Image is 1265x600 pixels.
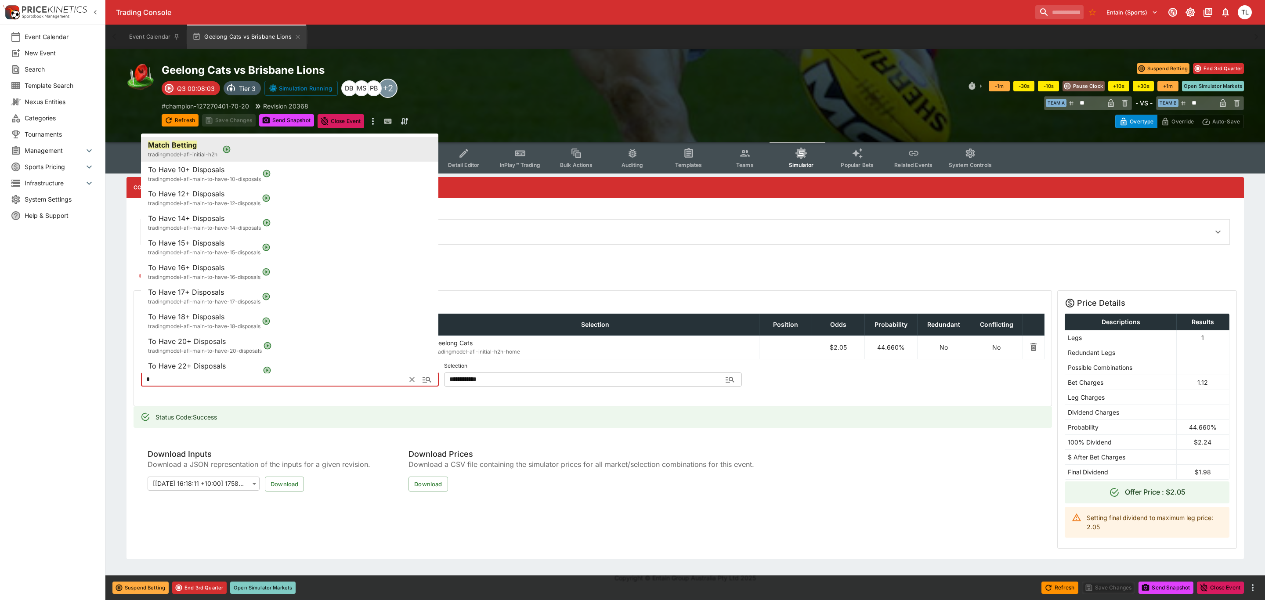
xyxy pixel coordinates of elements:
img: PriceKinetics [22,6,87,13]
svg: Clock Controls [968,82,976,90]
button: Toggle light/dark mode [1182,4,1198,20]
label: Selection [444,359,742,372]
span: Related Events [894,162,932,168]
span: To Have 22+ Disposals [148,361,226,370]
td: $1.98 [1176,464,1229,479]
span: Team B [1158,99,1178,107]
button: Select Tenant [1101,5,1163,19]
button: Refresh [162,114,199,127]
span: Event Calendar [25,32,94,41]
p: Override [1171,117,1194,126]
div: +2 [378,79,398,98]
span: InPlay™ Trading [500,162,540,168]
td: 44.660% [865,335,918,359]
td: 1.12 [1176,375,1229,390]
span: Simulator [789,162,813,168]
button: more [368,114,378,128]
button: -1m [989,81,1010,91]
span: New Event [25,48,94,58]
span: tradingmodel-afl-main-to-have-14-disposals [148,224,261,231]
button: Notifications [1218,4,1233,20]
th: Descriptions [1065,314,1177,330]
span: Bulk Actions [560,162,593,168]
span: To Have 17+ Disposals [148,288,224,296]
button: Documentation [1200,4,1216,20]
button: Simulation Running [264,81,338,96]
button: Open Simulator Markets [1182,81,1244,91]
td: No [918,335,970,359]
span: Betting [172,141,197,149]
span: Nexus Entities [25,97,94,106]
div: Dylan Brown [341,80,357,96]
th: Redundant [918,314,970,335]
p: Geelong Cats [434,338,756,347]
td: $2.24 [1176,434,1229,449]
div: [[DATE] 16:18:11 +10:00] 1758953891722996001 (Latest) [148,477,260,491]
span: Management [25,146,84,155]
button: +1m [1157,81,1178,91]
span: tradingmodel-afl-main-to-have-18-disposals [148,323,260,329]
span: Teams [736,162,754,168]
span: System Controls [949,162,992,168]
svg: Open [262,169,271,178]
button: Event Calendar [124,25,185,49]
button: Download [408,477,448,492]
button: Auto-Save [1198,115,1244,128]
svg: Open [262,317,271,325]
svg: Open [262,243,271,252]
td: Bet Charges [1065,375,1177,390]
img: PriceKinetics Logo [3,4,20,21]
button: +30s [1133,81,1154,91]
th: Selection [431,314,759,335]
span: To Have 18+ Disposals [148,312,224,321]
td: Legs [1065,330,1177,345]
span: tradingmodel-afl-main-to-have-15-disposals [148,249,260,256]
button: Suspend Betting [112,582,169,594]
span: tradingmodel-afl-main-to-have-22-disposals [148,372,261,379]
svg: Open [222,145,231,154]
span: Success [193,413,217,421]
span: tradingmodel-afl-main-to-have-17-disposals [148,298,260,305]
td: 1 [1176,330,1229,345]
button: Close Event [1197,582,1244,594]
span: Download Prices [408,449,754,459]
span: Download a JSON representation of the inputs for a given revision. [148,459,377,470]
svg: Open [262,292,271,301]
p: Copy To Clipboard [162,101,249,111]
span: tradingmodel-afl-initial-h2h-home [434,347,756,356]
button: +10s [1108,81,1129,91]
h5: Price Details [1077,298,1125,308]
span: Sports Pricing [25,162,84,171]
span: Auditing [622,162,643,168]
button: Complex Pricing [126,177,191,198]
span: Detail Editor [448,162,479,168]
button: Close Event [318,114,365,128]
button: more [1247,582,1258,593]
button: Suspend Betting [1137,63,1189,74]
span: System Settings [25,195,94,204]
button: End 3rd Quarter [172,582,227,594]
span: tradingmodel-afl-initial-h2h [148,151,217,158]
p: Copyright © Entain Group Australia Pty Ltd 2025 [105,573,1265,582]
h6: Offer Price : $2.05 [1125,488,1185,497]
button: Clear [405,372,419,387]
span: Search [25,65,94,74]
span: tradingmodel-afl-main-to-have-16-disposals [148,274,260,280]
svg: Open [263,366,271,375]
td: $ After Bet Charges [1065,449,1177,464]
svg: Open [262,267,271,276]
span: To Have 10+ Disposals [148,165,224,174]
button: Geelong Cats vs Brisbane Lions [187,25,307,49]
p: Q3 00:08:03 [177,84,215,93]
p: Revision 20368 [263,101,308,111]
span: To Have 20+ Disposals [148,337,226,346]
div: Trent Lewis [1238,5,1252,19]
span: Template Search [25,81,94,90]
span: Download a CSV file containing the simulator prices for all market/selection combinations for thi... [408,459,754,470]
span: To Have 14+ Disposals [148,214,224,223]
th: Results [1176,314,1229,330]
span: To Have 16+ Disposals [148,263,224,272]
span: To Have 12+ Disposals [148,189,224,198]
span: Infrastructure [25,178,84,188]
td: 100% Dividend [1065,434,1177,449]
